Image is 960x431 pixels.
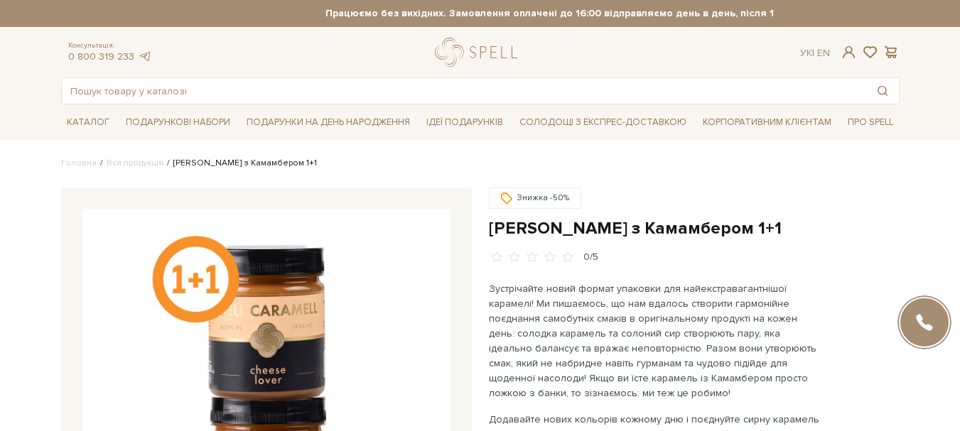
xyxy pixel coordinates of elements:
[435,38,524,67] a: logo
[800,47,830,60] div: Ук
[697,110,837,134] a: Корпоративним клієнтам
[68,41,152,50] span: Консультація:
[61,111,115,133] span: Каталог
[489,187,581,209] div: Знижка -50%
[842,111,899,133] span: Про Spell
[62,78,866,104] input: Пошук товару у каталозі
[241,111,416,133] span: Подарунки на День народження
[583,251,598,264] div: 0/5
[138,50,152,62] a: telegram
[68,50,134,62] a: 0 800 319 233
[61,158,97,168] a: Головна
[489,281,822,400] p: Зустрічайте новий формат упаковки для найекстравагантнішої карамелі! Ми пишаємось, що нам вдалось...
[107,158,163,168] a: Вся продукція
[120,111,236,133] span: Подарункові набори
[866,78,899,104] button: Пошук товару у каталозі
[163,157,317,170] li: [PERSON_NAME] з Камамбером 1+1
[514,110,692,134] a: Солодощі з експрес-доставкою
[817,47,830,59] a: En
[812,47,814,59] span: |
[421,111,509,133] span: Ідеї подарунків
[489,217,900,239] h1: [PERSON_NAME] з Камамбером 1+1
